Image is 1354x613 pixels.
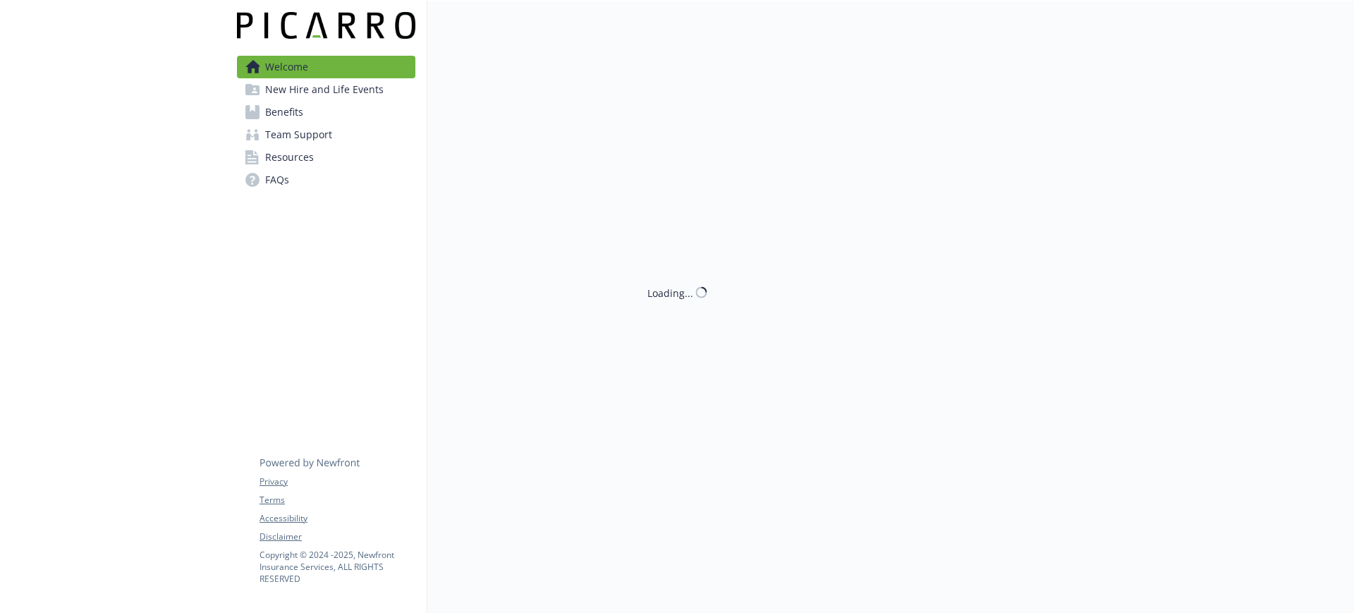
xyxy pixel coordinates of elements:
[237,78,415,101] a: New Hire and Life Events
[237,146,415,169] a: Resources
[260,512,415,525] a: Accessibility
[260,494,415,506] a: Terms
[237,169,415,191] a: FAQs
[237,56,415,78] a: Welcome
[260,530,415,543] a: Disclaimer
[265,101,303,123] span: Benefits
[260,549,415,585] p: Copyright © 2024 - 2025 , Newfront Insurance Services, ALL RIGHTS RESERVED
[237,101,415,123] a: Benefits
[265,169,289,191] span: FAQs
[237,123,415,146] a: Team Support
[265,123,332,146] span: Team Support
[260,475,415,488] a: Privacy
[265,146,314,169] span: Resources
[265,78,384,101] span: New Hire and Life Events
[265,56,308,78] span: Welcome
[647,285,693,300] div: Loading...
